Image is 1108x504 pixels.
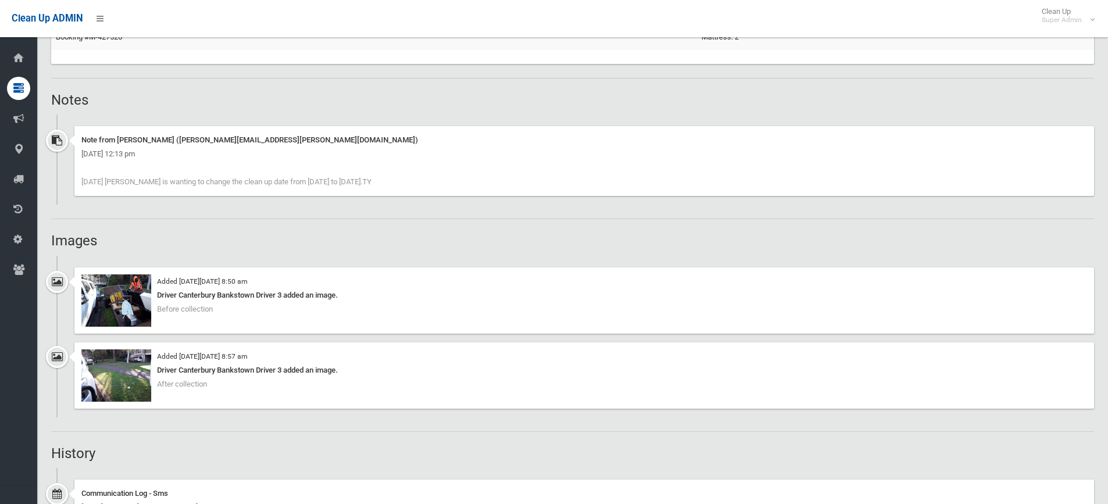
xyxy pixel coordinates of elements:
span: Clean Up ADMIN [12,13,83,24]
div: Communication Log - Sms [81,487,1087,501]
div: Driver Canterbury Bankstown Driver 3 added an image. [81,288,1087,302]
div: [DATE] 12:13 pm [81,147,1087,161]
div: Note from [PERSON_NAME] ([PERSON_NAME][EMAIL_ADDRESS][PERSON_NAME][DOMAIN_NAME]) [81,133,1087,147]
small: Super Admin [1042,16,1082,24]
a: Booking #M-427526 [56,33,122,41]
div: Driver Canterbury Bankstown Driver 3 added an image. [81,363,1087,377]
h2: Notes [51,92,1094,108]
span: Before collection [157,305,213,313]
small: Added [DATE][DATE] 8:57 am [157,352,247,360]
h2: Images [51,233,1094,248]
img: 2025-07-2508.57.164508008437771506814.jpg [81,349,151,402]
span: After collection [157,380,207,388]
img: 2025-07-2508.50.222207116478346701672.jpg [81,274,151,327]
small: Added [DATE][DATE] 8:50 am [157,277,247,285]
h2: History [51,446,1094,461]
span: Clean Up [1036,7,1093,24]
span: [DATE] [PERSON_NAME] is wanting to change the clean up date from [DATE] to [DATE].TY [81,177,372,186]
